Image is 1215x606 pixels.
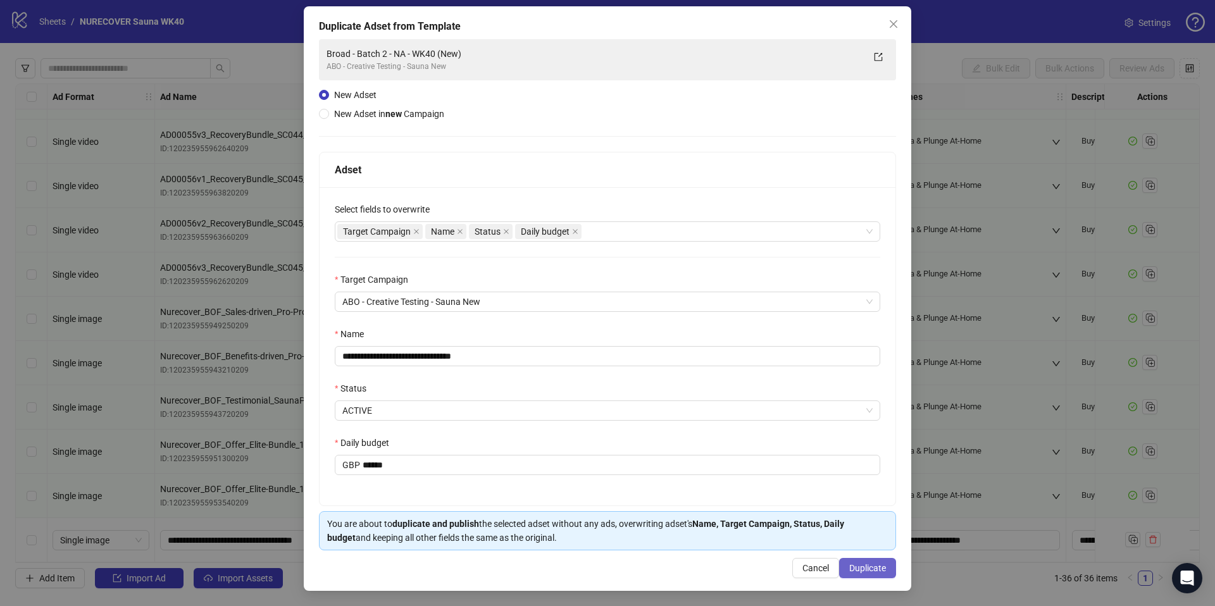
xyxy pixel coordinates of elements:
div: Adset [335,162,880,178]
span: Name [425,224,466,239]
label: Name [335,327,372,341]
span: Target Campaign [337,224,423,239]
span: Daily budget [515,224,582,239]
div: You are about to the selected adset without any ads, overwriting adset's and keeping all other fi... [327,517,888,545]
div: Broad - Batch 2 - NA - WK40 (New) [327,47,863,61]
input: Daily budget [363,455,880,474]
div: ABO - Creative Testing - Sauna New [327,61,863,73]
span: Cancel [802,563,829,573]
span: close [413,228,420,235]
span: Duplicate [849,563,886,573]
span: export [874,53,883,61]
span: ACTIVE [342,401,873,420]
span: Status [475,225,501,238]
span: Target Campaign [343,225,411,238]
input: Name [335,346,880,366]
div: Duplicate Adset from Template [319,19,896,34]
label: Target Campaign [335,273,416,287]
button: Close [883,14,904,34]
button: Cancel [792,558,839,578]
span: ABO - Creative Testing - Sauna New [342,292,873,311]
strong: new [385,109,402,119]
span: close [572,228,578,235]
strong: Name, Target Campaign, Status, Daily budget [327,519,844,543]
button: Duplicate [839,558,896,578]
span: New Adset [334,90,377,100]
label: Status [335,381,375,395]
span: New Adset in Campaign [334,109,444,119]
span: close [888,19,899,29]
span: Daily budget [521,225,570,238]
div: Open Intercom Messenger [1172,563,1202,593]
span: Name [431,225,454,238]
span: Status [469,224,513,239]
strong: duplicate and publish [392,519,479,529]
label: Select fields to overwrite [335,202,438,216]
span: close [503,228,509,235]
label: Daily budget [335,436,397,450]
span: close [457,228,463,235]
